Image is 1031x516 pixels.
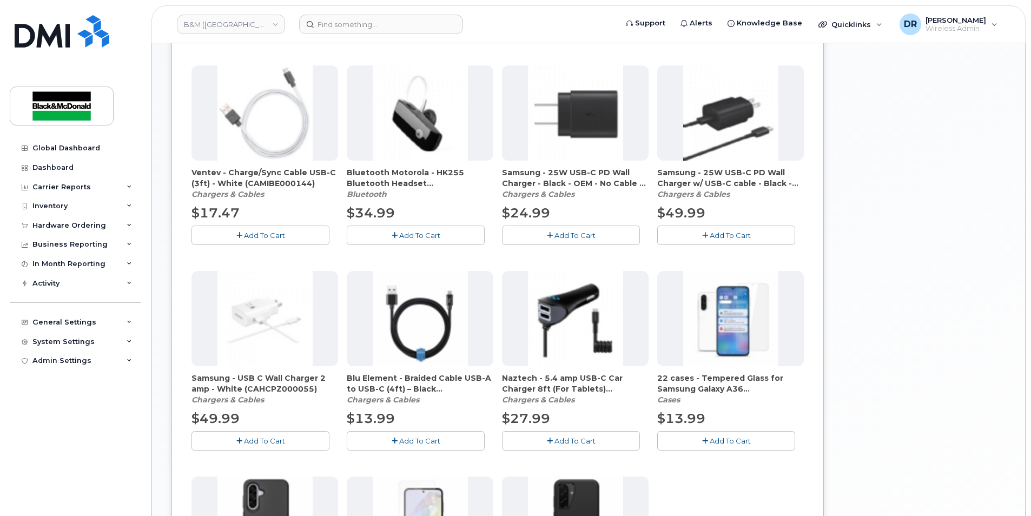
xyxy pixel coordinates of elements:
[399,231,440,240] span: Add To Cart
[502,167,649,189] span: Samsung - 25W USB-C PD Wall Charger - Black - OEM - No Cable - (CAHCPZ000081)
[683,65,778,161] img: accessory36709.JPG
[191,205,240,221] span: $17.47
[191,226,329,244] button: Add To Cart
[502,167,649,200] div: Samsung - 25W USB-C PD Wall Charger - Black - OEM - No Cable - (CAHCPZ000081)
[502,189,574,199] em: Chargers & Cables
[683,271,778,366] img: accessory37072.JPG
[373,271,468,366] img: accessory36348.JPG
[904,18,917,31] span: DR
[657,431,795,450] button: Add To Cart
[347,167,493,200] div: Bluetooth Motorola - HK255 Bluetooth Headset (CABTBE000046)
[657,167,804,200] div: Samsung - 25W USB-C PD Wall Charger w/ USB-C cable - Black - OEM (CAHCPZ000082)
[502,411,550,426] span: $27.99
[690,18,712,29] span: Alerts
[191,395,264,405] em: Chargers & Cables
[657,373,804,405] div: 22 cases - Tempered Glass for Samsung Galaxy A36 (CATGBE000138)
[673,12,720,34] a: Alerts
[347,395,419,405] em: Chargers & Cables
[373,65,468,161] img: accessory36212.JPG
[191,411,240,426] span: $49.99
[347,167,493,189] span: Bluetooth Motorola - HK255 Bluetooth Headset (CABTBE000046)
[657,411,705,426] span: $13.99
[244,231,285,240] span: Add To Cart
[191,373,338,394] span: Samsung - USB C Wall Charger 2 amp - White (CAHCPZ000055)
[657,189,730,199] em: Chargers & Cables
[347,189,387,199] em: Bluetooth
[554,231,596,240] span: Add To Cart
[831,20,871,29] span: Quicklinks
[811,14,890,35] div: Quicklinks
[657,167,804,189] span: Samsung - 25W USB-C PD Wall Charger w/ USB-C cable - Black - OEM (CAHCPZ000082)
[191,373,338,405] div: Samsung - USB C Wall Charger 2 amp - White (CAHCPZ000055)
[657,373,804,394] span: 22 cases - Tempered Glass for Samsung Galaxy A36 (CATGBE000138)
[191,167,338,200] div: Ventev - Charge/Sync Cable USB-C (3ft) - White (CAMIBE000144)
[502,226,640,244] button: Add To Cart
[502,373,649,394] span: Naztech - 5.4 amp USB-C Car Charger 8ft (For Tablets) (CACCHI000067)
[710,436,751,445] span: Add To Cart
[347,373,493,405] div: Blu Element - Braided Cable USB-A to USB-C (4ft) – Black (CAMIPZ000176)
[347,226,485,244] button: Add To Cart
[399,436,440,445] span: Add To Cart
[528,271,623,366] img: accessory36556.JPG
[347,431,485,450] button: Add To Cart
[191,431,329,450] button: Add To Cart
[299,15,463,34] input: Find something...
[502,205,550,221] span: $24.99
[657,226,795,244] button: Add To Cart
[191,167,338,189] span: Ventev - Charge/Sync Cable USB-C (3ft) - White (CAMIBE000144)
[892,14,1005,35] div: Deanna Russell
[926,16,986,24] span: [PERSON_NAME]
[502,373,649,405] div: Naztech - 5.4 amp USB-C Car Charger 8ft (For Tablets) (CACCHI000067)
[502,431,640,450] button: Add To Cart
[554,436,596,445] span: Add To Cart
[244,436,285,445] span: Add To Cart
[926,24,986,33] span: Wireless Admin
[657,205,705,221] span: $49.99
[347,373,493,394] span: Blu Element - Braided Cable USB-A to USB-C (4ft) – Black (CAMIPZ000176)
[177,15,285,34] a: B&M (Atlantic Region)
[191,189,264,199] em: Chargers & Cables
[347,411,395,426] span: $13.99
[618,12,673,34] a: Support
[347,205,395,221] span: $34.99
[635,18,665,29] span: Support
[217,65,313,161] img: accessory36552.JPG
[720,12,810,34] a: Knowledge Base
[657,395,680,405] em: Cases
[528,65,623,161] img: accessory36708.JPG
[737,18,802,29] span: Knowledge Base
[502,395,574,405] em: Chargers & Cables
[710,231,751,240] span: Add To Cart
[217,271,313,366] img: accessory36354.JPG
